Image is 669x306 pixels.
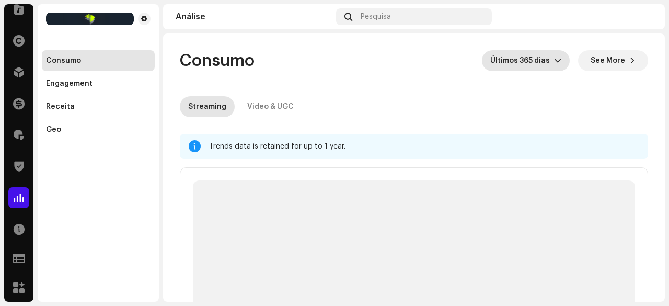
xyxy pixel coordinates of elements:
[42,73,155,94] re-m-nav-item: Engagement
[578,50,648,71] button: See More
[490,50,554,71] span: Últimos 365 dias
[46,103,75,111] div: Receita
[42,96,155,117] re-m-nav-item: Receita
[42,50,155,71] re-m-nav-item: Consumo
[46,126,61,134] div: Geo
[176,13,332,21] div: Análise
[42,119,155,140] re-m-nav-item: Geo
[188,96,226,117] div: Streaming
[361,13,391,21] span: Pesquisa
[247,96,294,117] div: Video & UGC
[209,140,640,153] div: Trends data is retained for up to 1 year.
[46,80,93,88] div: Engagement
[46,13,134,25] img: 8e39a92f-6217-4997-acbe-e0aa9e7f9449
[591,50,625,71] span: See More
[636,8,652,25] img: 7b092bcd-1f7b-44aa-9736-f4bc5021b2f1
[46,56,81,65] div: Consumo
[180,50,255,71] span: Consumo
[554,50,561,71] div: dropdown trigger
